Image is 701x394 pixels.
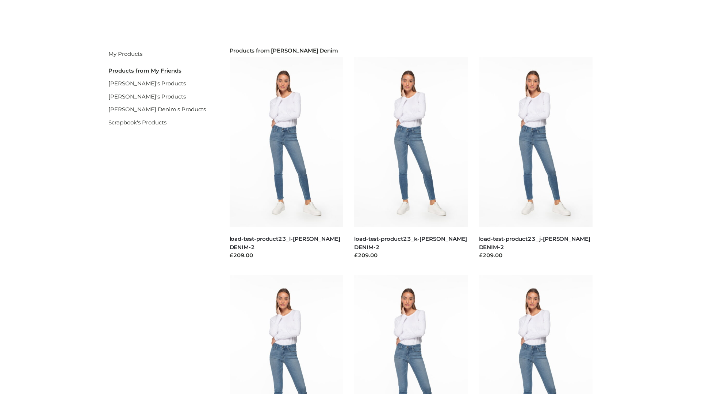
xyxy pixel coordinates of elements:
a: load-test-product23_l-[PERSON_NAME] DENIM-2 [230,235,340,251]
div: £209.00 [230,251,344,260]
a: My Products [108,50,142,57]
a: [PERSON_NAME]'s Products [108,80,186,87]
a: load-test-product23_k-[PERSON_NAME] DENIM-2 [354,235,467,251]
div: £209.00 [479,251,593,260]
div: £209.00 [354,251,468,260]
a: [PERSON_NAME]'s Products [108,93,186,100]
a: load-test-product23_j-[PERSON_NAME] DENIM-2 [479,235,590,251]
h2: Products from [PERSON_NAME] Denim [230,47,593,54]
u: Products from My Friends [108,67,181,74]
a: Scrapbook's Products [108,119,166,126]
a: [PERSON_NAME] Denim's Products [108,106,206,113]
